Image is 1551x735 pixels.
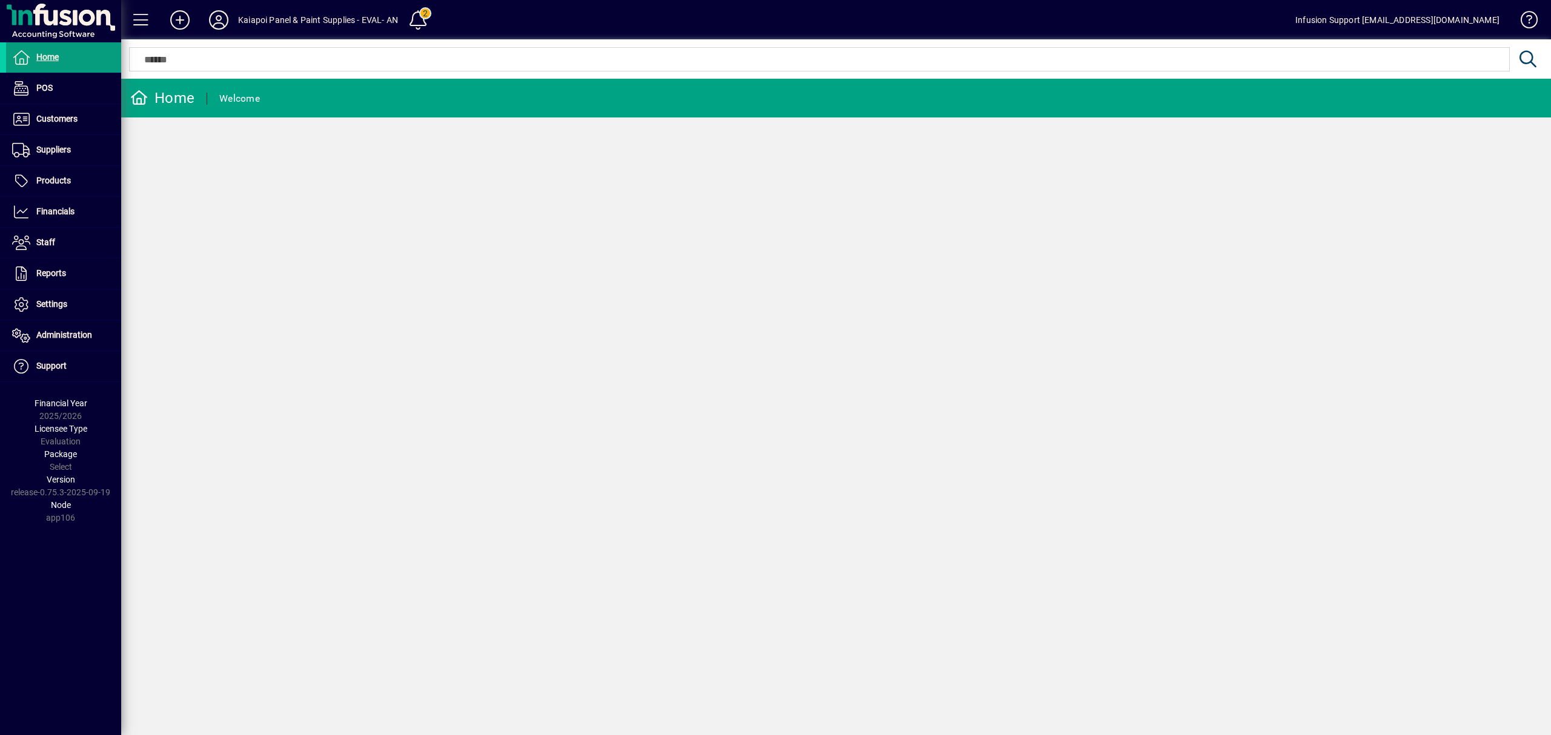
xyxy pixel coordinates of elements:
[36,52,59,62] span: Home
[1295,10,1500,30] div: Infusion Support [EMAIL_ADDRESS][DOMAIN_NAME]
[130,88,194,108] div: Home
[44,449,77,459] span: Package
[238,10,398,30] div: Kaiapoi Panel & Paint Supplies - EVAL- AN
[6,289,121,320] a: Settings
[6,320,121,351] a: Administration
[6,135,121,165] a: Suppliers
[51,500,71,510] span: Node
[36,268,66,278] span: Reports
[1512,2,1536,42] a: Knowledge Base
[36,361,67,371] span: Support
[6,259,121,289] a: Reports
[161,9,199,31] button: Add
[6,104,121,134] a: Customers
[36,114,78,124] span: Customers
[6,228,121,258] a: Staff
[36,299,67,309] span: Settings
[6,351,121,381] a: Support
[36,206,75,216] span: Financials
[36,330,92,340] span: Administration
[47,475,75,484] span: Version
[36,176,71,185] span: Products
[36,145,71,154] span: Suppliers
[6,73,121,104] a: POS
[36,237,55,247] span: Staff
[6,197,121,227] a: Financials
[35,398,87,408] span: Financial Year
[199,9,238,31] button: Profile
[36,83,53,93] span: POS
[35,424,87,433] span: Licensee Type
[6,166,121,196] a: Products
[219,89,260,108] div: Welcome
